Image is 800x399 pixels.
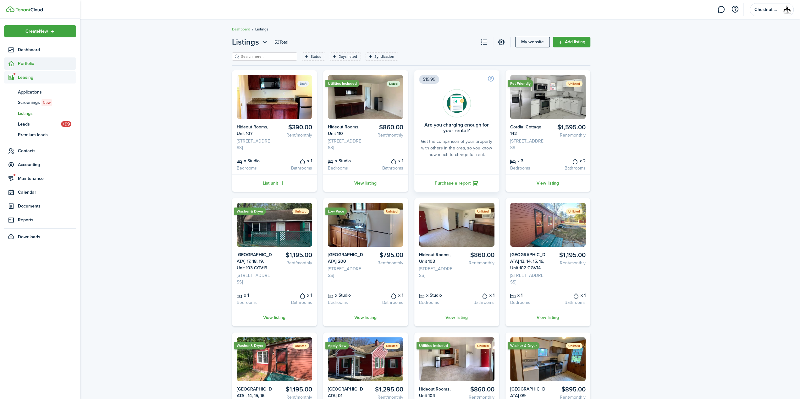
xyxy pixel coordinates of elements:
[459,299,494,306] card-listing-description: Bathrooms
[4,97,76,108] a: ScreeningsNew
[368,165,403,171] card-listing-description: Bathrooms
[387,81,400,87] status: Listed
[325,80,359,87] ribbon: Utilities Included
[277,157,312,164] card-listing-title: x 1
[277,132,312,138] card-listing-description: Rent/monthly
[18,161,76,168] span: Accounting
[328,124,363,137] card-listing-title: Hideout Rooms, Unit 110
[237,337,312,381] img: Listing avatar
[754,8,780,12] span: Chestnut Grove Group
[419,251,455,265] card-listing-title: Hideout Rooms, Unit 103
[553,37,590,47] a: Add listing
[237,165,272,171] card-listing-description: Bedrooms
[550,292,586,299] card-listing-title: x 1
[419,292,455,299] card-listing-title: x Studio
[510,138,546,151] card-listing-description: [STREET_ADDRESS]
[459,251,494,259] card-listing-title: $860.00
[237,292,272,299] card-listing-title: x 1
[550,386,586,393] card-listing-title: $895.00
[374,54,394,59] filter-tag-label: Syndication
[419,138,494,158] card-description: Get the comparison of your property with others in the area, so you know how much to charge for r...
[510,272,546,285] card-listing-description: [STREET_ADDRESS]
[383,343,400,349] status: Unlisted
[237,251,272,271] card-listing-title: [GEOGRAPHIC_DATA] 17, 18, 19, Unit 103 CGV19
[368,132,403,138] card-listing-description: Rent/monthly
[475,343,491,349] status: Unlisted
[368,299,403,306] card-listing-description: Bathrooms
[715,2,727,18] a: Messaging
[419,386,455,399] card-listing-title: Hideout Rooms, Unit 104
[510,251,546,271] card-listing-title: [GEOGRAPHIC_DATA] 13, 14, 15, 16, Unit 102 CGV14
[550,124,586,131] card-listing-title: $1,595.00
[443,89,471,117] img: Rentability report avatar
[328,386,363,399] card-listing-title: [GEOGRAPHIC_DATA] 01
[234,342,266,349] ribbon: Washer & Dryer
[459,292,494,299] card-listing-title: x 1
[510,157,546,164] card-listing-title: x 3
[232,36,269,48] leasing-header-page-nav: Listings
[515,37,550,47] a: My website
[237,138,272,151] card-listing-description: [STREET_ADDRESS]
[475,208,491,214] status: Unlisted
[566,343,582,349] status: Unlisted
[277,292,312,299] card-listing-title: x 1
[323,175,408,192] a: View listing
[292,208,309,214] status: Unlisted
[18,203,76,209] span: Documents
[510,299,546,306] card-listing-description: Bedrooms
[255,26,268,32] span: Listings
[18,110,76,117] span: Listings
[292,343,309,349] status: Unlisted
[18,99,76,106] span: Screenings
[419,203,494,247] img: Listing avatar
[459,260,494,266] card-listing-description: Rent/monthly
[510,292,546,299] card-listing-title: x 1
[414,309,499,326] a: View listing
[328,266,363,279] card-listing-description: [STREET_ADDRESS]
[61,121,71,127] span: +99
[328,251,363,265] card-listing-title: [GEOGRAPHIC_DATA] 200
[277,251,312,259] card-listing-title: $1,195.00
[15,8,43,12] img: TenantCloud
[237,299,272,306] card-listing-description: Bedrooms
[368,386,403,393] card-listing-title: $1,295.00
[510,203,586,247] img: Listing avatar
[234,208,266,215] ribbon: Washer & Dryer
[417,342,450,349] ribbon: Utilities Included
[18,121,61,127] span: Leads
[508,80,533,87] ribbon: Pet Friendly
[328,299,363,306] card-listing-description: Bedrooms
[383,208,400,214] status: Unlisted
[510,165,546,171] card-listing-description: Bedrooms
[232,36,269,48] button: Open menu
[414,175,499,192] a: Purchase a report
[277,386,312,393] card-listing-title: $1,195.00
[277,299,312,306] card-listing-description: Bathrooms
[550,157,586,164] card-listing-title: x 2
[328,337,403,381] img: Listing avatar
[505,309,590,326] a: View listing
[274,39,288,46] header-page-total: 53 Total
[782,5,792,15] img: Chestnut Grove Group
[232,36,259,48] span: Listings
[18,46,76,53] span: Dashboard
[328,165,363,171] card-listing-description: Bedrooms
[419,75,439,84] span: $19.99
[510,124,546,137] card-listing-title: Cordial Cottage 142
[730,4,740,15] button: Open resource center
[368,260,403,266] card-listing-description: Rent/monthly
[339,54,357,59] filter-tag-label: Days listed
[368,251,403,259] card-listing-title: $795.00
[330,52,361,61] filter-tag: Open filter
[232,175,317,192] a: List unit
[18,148,76,154] span: Contacts
[4,108,76,119] a: Listings
[419,337,494,381] img: Listing avatar
[237,75,312,119] img: Listing avatar
[240,54,295,60] input: Search here...
[4,87,76,97] a: Applications
[4,44,76,56] a: Dashboard
[4,25,76,37] button: Open menu
[4,119,76,129] a: Leads+99
[366,52,398,61] filter-tag: Open filter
